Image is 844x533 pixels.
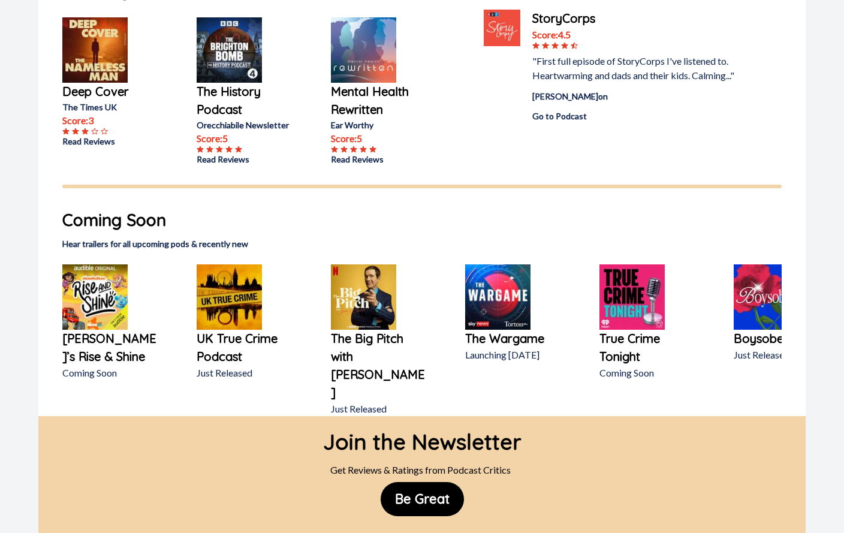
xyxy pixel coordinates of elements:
[734,348,830,362] p: Just Released
[62,237,782,250] h2: Hear trailers for all upcoming pods & recently new
[484,10,520,46] img: StoryCorps
[197,366,293,380] p: Just Released
[331,264,396,330] img: The Big Pitch with Jimmy Carr
[331,153,427,165] a: Read Reviews
[197,17,262,83] img: The History Podcast
[599,366,695,380] p: Coming Soon
[532,90,758,103] div: [PERSON_NAME] on
[323,416,522,458] div: Join the Newsletter
[197,264,262,330] img: UK True Crime Podcast
[62,366,158,380] p: Coming Soon
[62,135,158,147] a: Read Reviews
[734,264,799,330] img: Boysober
[331,330,427,402] a: The Big Pitch with [PERSON_NAME]
[532,28,758,42] div: Score: 4.5
[197,83,293,119] a: The History Podcast
[62,17,128,83] img: Deep Cover
[532,54,758,83] div: "First full episode of StoryCorps I've listened to. Heartwarming and dads and their kids. Calming...
[331,402,427,416] p: Just Released
[381,482,464,516] button: Be Great
[62,83,158,101] a: Deep Cover
[331,83,427,119] a: Mental Health Rewritten
[62,101,158,113] p: The Times UK
[599,330,695,366] a: True Crime Tonight
[62,207,782,233] h1: Coming Soon
[465,330,561,348] a: The Wargame
[197,330,293,366] a: UK True Crime Podcast
[331,131,427,146] p: Score: 5
[323,458,522,482] div: Get Reviews & Ratings from Podcast Critics
[62,113,158,128] p: Score: 3
[532,110,758,122] a: Go to Podcast
[599,264,665,330] img: True Crime Tonight
[197,119,293,131] p: Orecchiabile Newsletter
[197,131,293,146] p: Score: 5
[62,330,158,366] a: [PERSON_NAME]’s Rise & Shine
[62,264,128,330] img: Nick Jr’s Rise & Shine
[465,348,561,362] p: Launching [DATE]
[331,17,396,83] img: Mental Health Rewritten
[197,153,293,165] a: Read Reviews
[532,10,758,28] a: StoryCorps
[331,119,427,131] p: Ear Worthy
[734,330,830,348] a: Boysober
[465,264,530,330] img: The Wargame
